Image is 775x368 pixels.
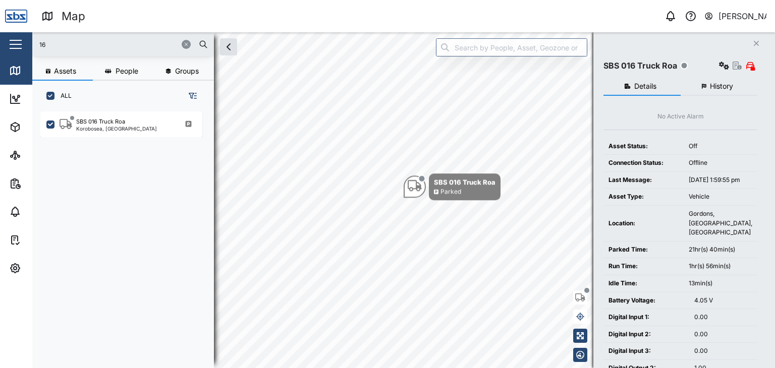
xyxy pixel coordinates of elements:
div: 0.00 [694,346,752,356]
div: Last Message: [608,175,679,185]
span: People [116,68,138,75]
div: Gordons, [GEOGRAPHIC_DATA], [GEOGRAPHIC_DATA] [689,209,752,237]
span: Assets [54,68,76,75]
div: Offline [689,158,752,168]
div: No Active Alarm [657,112,704,121]
div: Dashboard [26,93,72,104]
div: Settings [26,263,62,274]
div: Asset Type: [608,192,679,202]
div: SBS 016 Truck Roa [603,59,677,72]
div: Idle Time: [608,279,679,288]
canvas: Map [32,32,775,368]
div: 4.05 V [694,296,752,305]
input: Search assets or drivers [38,37,208,52]
div: Battery Voltage: [608,296,684,305]
div: Map [26,65,49,76]
div: [DATE] 1:59:55 pm [689,175,752,185]
img: Main Logo [5,5,27,27]
button: [PERSON_NAME] [704,9,767,23]
div: 21hr(s) 40min(s) [689,245,752,255]
span: Details [634,83,656,90]
div: 0.00 [694,313,752,322]
div: Map marker [404,173,501,200]
div: Digital Input 3: [608,346,684,356]
div: Parked [440,187,461,197]
span: Groups [175,68,199,75]
div: Off [689,142,752,151]
div: Run Time: [608,262,679,271]
div: 0.00 [694,330,752,339]
input: Search by People, Asset, Geozone or Place [436,38,587,56]
div: 1hr(s) 56min(s) [689,262,752,271]
div: Korobosea, [GEOGRAPHIC_DATA] [76,126,157,131]
div: Sites [26,150,50,161]
div: Connection Status: [608,158,679,168]
div: 13min(s) [689,279,752,288]
div: Map [62,8,85,25]
div: grid [40,108,213,360]
div: Asset Status: [608,142,679,151]
div: Reports [26,178,61,189]
div: [PERSON_NAME] [718,10,767,23]
div: Digital Input 1: [608,313,684,322]
div: SBS 016 Truck Roa [434,177,495,187]
div: Vehicle [689,192,752,202]
span: History [710,83,733,90]
div: Digital Input 2: [608,330,684,339]
div: Location: [608,219,679,228]
div: Assets [26,121,58,133]
div: SBS 016 Truck Roa [76,117,125,126]
label: ALL [54,92,72,100]
div: Alarms [26,206,58,217]
div: Parked Time: [608,245,679,255]
div: Tasks [26,234,54,246]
